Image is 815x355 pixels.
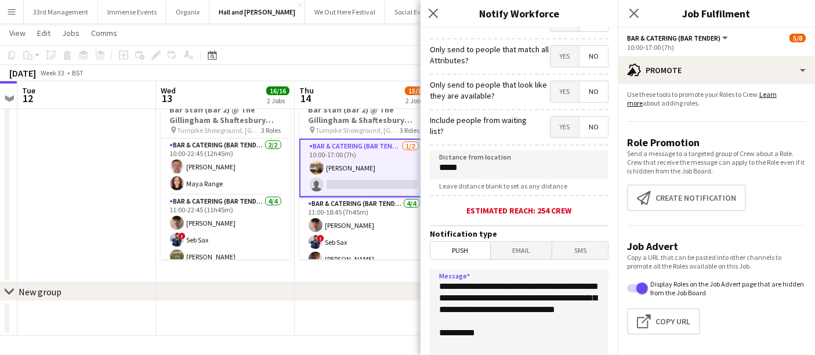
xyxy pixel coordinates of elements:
span: Yes [550,81,579,102]
span: Yes [550,117,579,137]
div: 2 Jobs [405,96,428,105]
span: 3 Roles [400,126,420,135]
button: Bar & Catering (Bar Tender) [627,34,730,42]
span: 13 [159,92,176,105]
button: Immense Events [98,1,166,23]
span: 15/18 [405,86,428,95]
span: Edit [37,28,50,38]
span: Turnpike Showground, [GEOGRAPHIC_DATA] [316,126,400,135]
span: Turnpike Showground, [GEOGRAPHIC_DATA] [178,126,262,135]
div: New group [19,286,61,298]
span: 14 [298,92,314,105]
span: Week 33 [38,68,67,77]
span: Email [491,242,552,259]
h3: Notification type [430,229,608,239]
div: [DATE] [9,67,36,79]
span: No [579,46,608,67]
button: Create notification [627,184,746,211]
span: Wed [161,85,176,96]
span: View [9,28,26,38]
span: Push [430,242,490,259]
label: Only send to people that look like they are available? [430,79,550,100]
span: Thu [299,85,314,96]
button: Social Events [385,1,443,23]
button: Copy Url [627,308,700,335]
a: Edit [32,26,55,41]
span: 3 Roles [262,126,281,135]
h3: Notify Workforce [421,6,618,21]
span: Jobs [62,28,79,38]
span: 5/8 [789,34,806,42]
span: Tue [22,85,35,96]
span: ! [179,233,186,240]
a: View [5,26,30,41]
span: Yes [550,46,579,67]
button: We Out Here Festival [305,1,385,23]
div: Estimated reach: 254 crew [430,205,608,216]
app-card-role: Bar & Catering (Bar Tender)1/210:00-17:00 (7h)[PERSON_NAME] [299,139,429,197]
div: Promote [618,56,815,84]
span: No [579,81,608,102]
app-card-role: Bar & Catering (Bar Tender)2/210:00-22:45 (12h45m)[PERSON_NAME]Maya Range [161,139,291,195]
button: Hall and [PERSON_NAME] [209,1,305,23]
a: Jobs [57,26,84,41]
div: 10:00-17:00 (7h) [627,43,806,52]
span: 16/16 [266,86,289,95]
div: BST [72,68,84,77]
span: Bar & Catering (Bar Tender) [627,34,720,42]
label: Display Roles on the Job Advert page that are hidden from the Job Board [648,280,806,297]
span: No [579,117,608,137]
button: 33rd Management [24,1,98,23]
a: Learn more [627,90,777,107]
span: ! [317,235,324,242]
h3: Bar Staff (Bar 2) @ The Gillingham & Shaftesbury show [161,104,291,125]
h3: Job Advert [627,240,806,253]
p: Send a message to a targeted group of Crew about a Role. Crew that receive the message can apply ... [627,149,806,175]
span: 12 [20,92,35,105]
span: Comms [91,28,117,38]
label: Only send to people that match all Attributes? [430,44,550,65]
button: Organix [166,1,209,23]
h3: Role Promotion [627,136,806,149]
div: 2 Jobs [267,96,289,105]
h3: Job Fulfilment [618,6,815,21]
a: Comms [86,26,122,41]
h3: Bar Staff (Bar 2) @ The Gillingham & Shaftesbury show [299,104,429,125]
app-job-card: 10:00-22:45 (12h45m)8/8Bar Staff (Bar 2) @ The Gillingham & Shaftesbury show Turnpike Showground,... [161,88,291,259]
label: Include people from waiting list? [430,115,538,136]
span: Leave distance blank to set as any distance [430,182,577,190]
p: Copy a URL that can be pasted into other channels to promote all the Roles available on this Job. [627,253,806,270]
app-job-card: 10:00-18:45 (8h45m)5/8Bar Staff (Bar 2) @ The Gillingham & Shaftesbury show Turnpike Showground, ... [299,88,429,259]
p: Use these tools to promote your Roles to Crew. about adding roles. [627,90,806,107]
span: SMS [552,242,608,259]
app-card-role: Bar & Catering (Bar Tender)4/411:00-18:45 (7h45m)[PERSON_NAME]!Seb Sax[PERSON_NAME] [299,197,429,287]
app-card-role: Bar & Catering (Bar Tender)4/411:00-22:45 (11h45m)[PERSON_NAME]!Seb Sax[PERSON_NAME] [161,195,291,285]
